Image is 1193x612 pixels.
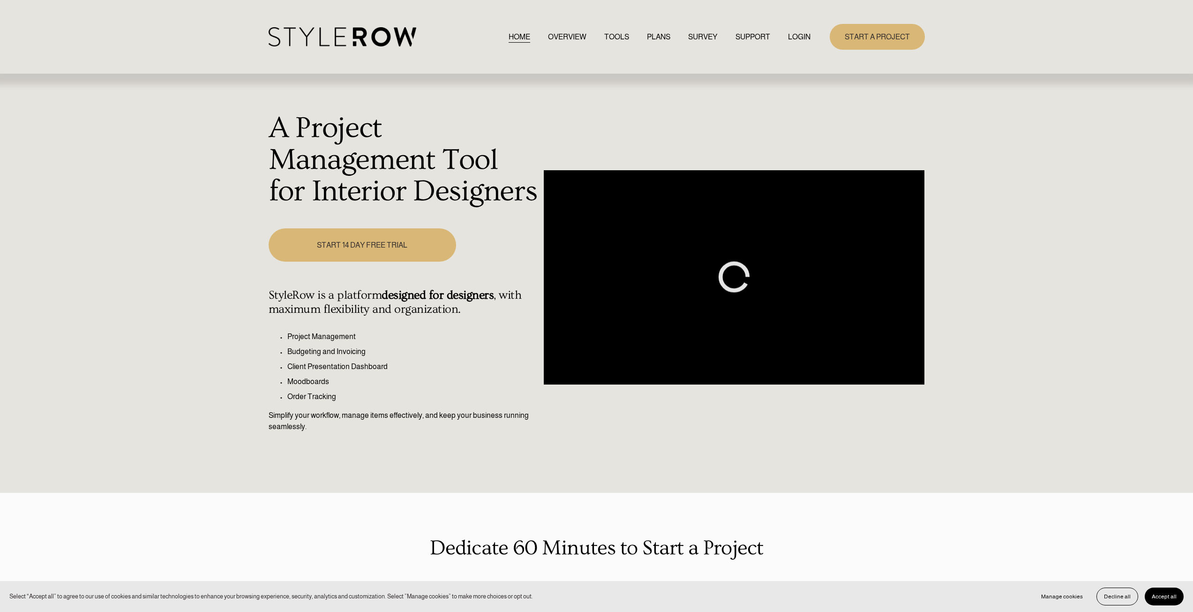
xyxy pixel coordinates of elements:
p: Budgeting and Invoicing [287,346,539,357]
p: Project Management [287,331,539,342]
a: LOGIN [788,30,810,43]
button: Accept all [1145,588,1184,605]
span: Accept all [1152,593,1177,600]
p: Order Tracking [287,391,539,402]
a: OVERVIEW [548,30,586,43]
a: START 14 DAY FREE TRIAL [269,228,456,262]
a: HOME [509,30,530,43]
a: PLANS [647,30,670,43]
p: Dedicate 60 Minutes to Start a Project [269,532,925,564]
a: START A PROJECT [830,24,925,50]
p: Simplify your workflow, manage items effectively, and keep your business running seamlessly. [269,410,539,432]
a: SURVEY [688,30,717,43]
img: StyleRow [269,27,416,46]
a: TOOLS [604,30,629,43]
button: Manage cookies [1034,588,1090,605]
a: folder dropdown [735,30,770,43]
span: Decline all [1104,593,1131,600]
button: Decline all [1096,588,1138,605]
span: Manage cookies [1041,593,1083,600]
p: Select “Accept all” to agree to our use of cookies and similar technologies to enhance your brows... [9,592,533,601]
span: SUPPORT [735,31,770,43]
p: Client Presentation Dashboard [287,361,539,372]
p: Moodboards [287,376,539,387]
strong: designed for designers [382,288,494,302]
h4: StyleRow is a platform , with maximum flexibility and organization. [269,288,539,317]
h1: A Project Management Tool for Interior Designers [269,113,539,208]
